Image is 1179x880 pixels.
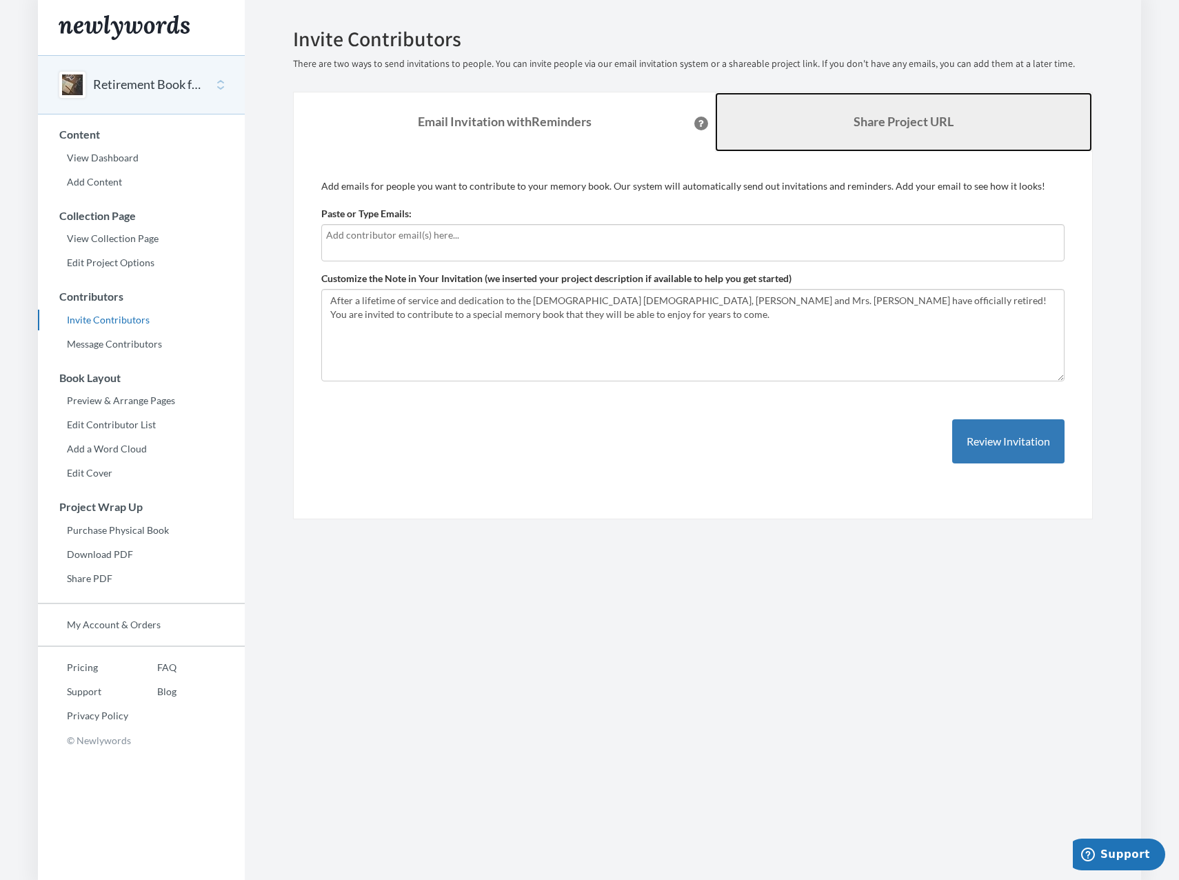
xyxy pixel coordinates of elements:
a: Invite Contributors [38,310,245,330]
h3: Contributors [39,290,245,303]
a: Add a Word Cloud [38,439,245,459]
button: Retirement Book for [PERSON_NAME] and [PERSON_NAME] [93,76,205,94]
a: Purchase Physical Book [38,520,245,541]
a: Privacy Policy [38,706,128,726]
a: Preview & Arrange Pages [38,390,245,411]
a: Message Contributors [38,334,245,354]
a: View Dashboard [38,148,245,168]
a: FAQ [128,657,177,678]
a: Edit Cover [38,463,245,483]
a: Support [38,681,128,702]
label: Paste or Type Emails: [321,207,412,221]
h3: Project Wrap Up [39,501,245,513]
strong: Email Invitation with Reminders [418,114,592,129]
a: View Collection Page [38,228,245,249]
a: Add Content [38,172,245,192]
img: Newlywords logo [59,15,190,40]
a: Download PDF [38,544,245,565]
h3: Content [39,128,245,141]
p: Add emails for people you want to contribute to your memory book. Our system will automatically s... [321,179,1065,193]
a: Edit Project Options [38,252,245,273]
a: Share PDF [38,568,245,589]
a: My Account & Orders [38,614,245,635]
b: Share Project URL [854,114,954,129]
button: Review Invitation [952,419,1065,464]
h2: Invite Contributors [293,28,1093,50]
iframe: Opens a widget where you can chat to one of our agents [1073,839,1165,873]
input: Add contributor email(s) here... [326,228,1060,243]
p: There are two ways to send invitations to people. You can invite people via our email invitation ... [293,57,1093,71]
a: Blog [128,681,177,702]
a: Edit Contributor List [38,414,245,435]
a: Pricing [38,657,128,678]
p: © Newlywords [38,730,245,751]
textarea: After a lifetime of service and dedication to the [DEMOGRAPHIC_DATA] [DEMOGRAPHIC_DATA], [PERSON_... [321,289,1065,381]
h3: Collection Page [39,210,245,222]
h3: Book Layout [39,372,245,384]
label: Customize the Note in Your Invitation (we inserted your project description if available to help ... [321,272,792,286]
